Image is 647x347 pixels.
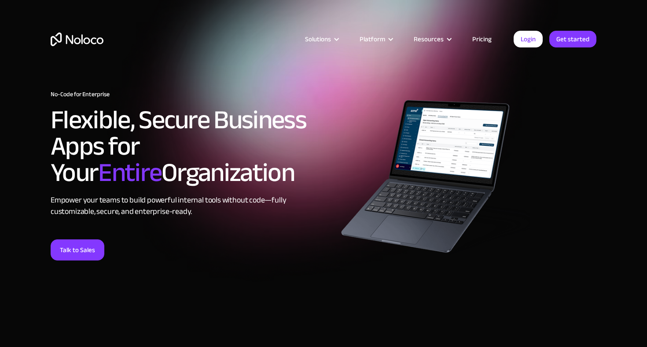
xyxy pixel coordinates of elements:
[349,33,403,45] div: Platform
[305,33,331,45] div: Solutions
[514,31,543,47] a: Login
[51,33,103,46] a: home
[51,239,104,260] a: Talk to Sales
[461,33,503,45] a: Pricing
[294,33,349,45] div: Solutions
[51,195,319,217] div: Empower your teams to build powerful internal tools without code—fully customizable, secure, and ...
[98,148,162,197] span: Entire
[51,107,319,186] h2: Flexible, Secure Business Apps for Your Organization
[549,31,596,47] a: Get started
[403,33,461,45] div: Resources
[414,33,444,45] div: Resources
[51,91,319,98] h1: No-Code for Enterprise
[360,33,385,45] div: Platform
